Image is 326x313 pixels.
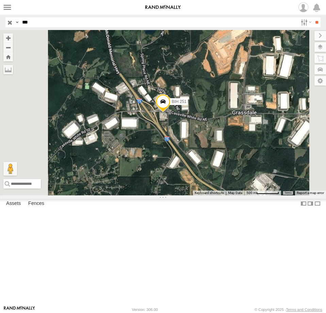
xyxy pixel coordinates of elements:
img: rand-logo.svg [145,5,181,10]
label: Dock Summary Table to the Left [300,199,307,209]
button: Zoom Home [3,52,13,61]
div: © Copyright 2025 - [255,308,322,312]
button: Zoom out [3,43,13,52]
label: Map Settings [314,76,326,86]
span: BIH 251 [172,99,186,104]
a: Terms and Conditions [286,308,322,312]
div: Version: 306.00 [132,308,158,312]
label: Fences [25,199,48,209]
label: Search Filter Options [298,17,313,27]
button: Map Scale: 500 m per 63 pixels [244,191,281,195]
label: Measure [3,65,13,74]
button: Drag Pegman onto the map to open Street View [3,162,17,176]
button: Keyboard shortcuts [195,191,224,195]
label: Search Query [14,17,20,27]
label: Assets [3,199,24,209]
a: Terms [284,191,292,194]
a: Report a map error [297,191,324,195]
label: Dock Summary Table to the Right [307,199,314,209]
button: Map Data [228,191,242,195]
label: Hide Summary Table [314,199,321,209]
a: Visit our Website [4,306,35,313]
span: 500 m [246,191,256,195]
button: Zoom in [3,33,13,43]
